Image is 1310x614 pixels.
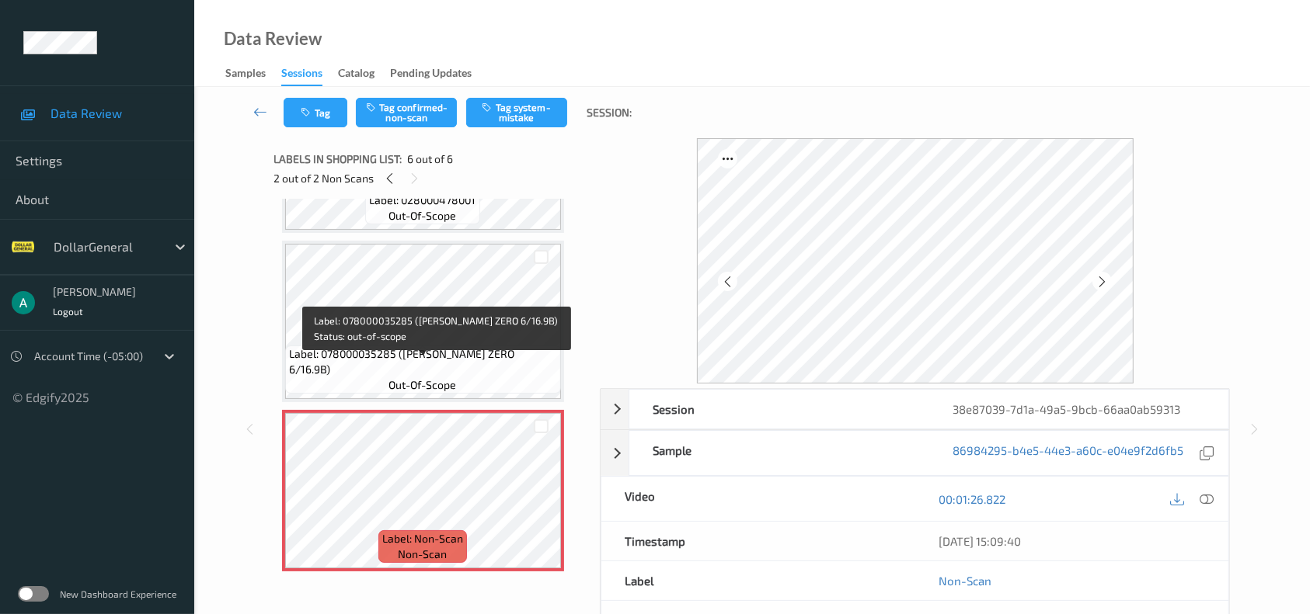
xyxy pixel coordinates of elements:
a: 00:01:26.822 [939,491,1005,507]
span: non-scan [399,546,448,562]
a: Catalog [338,63,390,85]
div: Pending Updates [390,65,472,85]
div: Label [601,561,915,600]
div: 2 out of 2 Non Scans [274,168,590,188]
div: Samples [225,65,266,85]
span: Session: [587,105,632,120]
span: out-of-scope [389,377,457,393]
a: Sessions [281,63,338,86]
span: 6 out of 6 [408,151,454,167]
div: 38e87039-7d1a-49a5-9bcb-66aa0ab59313 [929,390,1229,428]
span: out-of-scope [389,208,457,224]
a: 86984295-b4e5-44e3-a60c-e04e9f2d6fb5 [953,442,1183,463]
div: Data Review [224,31,322,47]
button: Tag [284,98,347,127]
span: Labels in shopping list: [274,151,402,167]
div: Timestamp [601,522,915,560]
a: Pending Updates [390,63,487,85]
button: Tag system-mistake [466,98,567,127]
div: Sample86984295-b4e5-44e3-a60c-e04e9f2d6fb5 [601,430,1229,476]
span: Label: 028000478001 [370,193,476,208]
div: Sessions [281,65,322,86]
a: Samples [225,63,281,85]
a: Non-Scan [939,573,991,588]
button: Tag confirmed-non-scan [356,98,457,127]
div: Session [629,390,929,428]
div: Catalog [338,65,375,85]
div: Session38e87039-7d1a-49a5-9bcb-66aa0ab59313 [601,389,1229,429]
span: Label: 078000035285 ([PERSON_NAME] ZERO 6/16.9B) [289,346,557,377]
span: Label: Non-Scan [382,531,463,546]
div: Video [601,477,915,521]
div: [DATE] 15:09:40 [939,533,1206,549]
div: Sample [629,431,929,475]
